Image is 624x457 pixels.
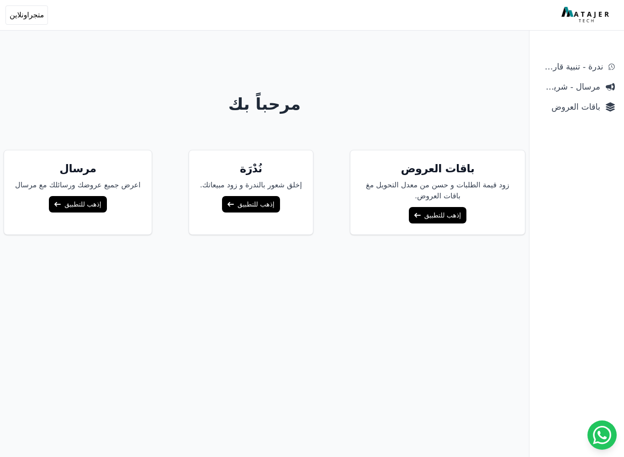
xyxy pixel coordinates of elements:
[15,161,141,176] h5: مرسال
[361,161,514,176] h5: باقات العروض
[409,207,466,223] a: إذهب للتطبيق
[15,180,141,191] p: اعرض جميع عروضك ورسائلك مع مرسال
[10,10,44,21] span: متجراونلاين
[222,196,280,213] a: إذهب للتطبيق
[539,101,600,113] span: باقات العروض
[200,161,302,176] h5: نُدْرَة
[539,80,600,93] span: مرسال - شريط دعاية
[49,196,106,213] a: إذهب للتطبيق
[5,5,48,25] button: متجراونلاين
[561,7,611,23] img: MatajerTech Logo
[200,180,302,191] p: إخلق شعور بالندرة و زود مبيعاتك.
[361,180,514,202] p: زود قيمة الطلبات و حسن من معدل التحويل مغ باقات العروض.
[539,60,603,73] span: ندرة - تنبية قارب علي النفاذ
